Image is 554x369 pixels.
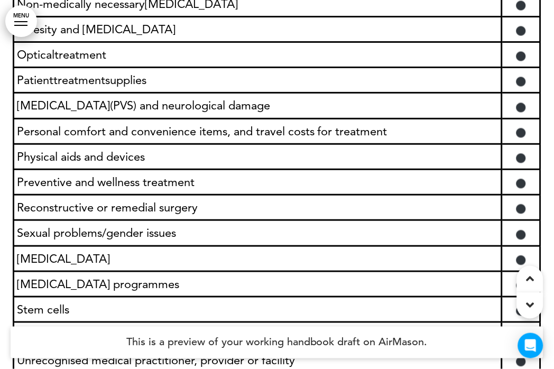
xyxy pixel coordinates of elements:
[17,150,145,164] b: Physical aids and devices
[516,357,526,366] img: 26ab.png
[17,98,110,113] b: [MEDICAL_DATA]
[516,281,526,290] img: 26ab.png
[17,302,69,317] b: Stem cells
[516,128,526,137] img: 26ab.png
[17,124,387,139] b: Personal comfort and convenience items, and travel costs for treatment
[11,327,543,358] h4: This is a preview of your working handbook draft on AirMason.
[516,77,526,86] img: 26ab.png
[17,175,195,189] b: Preventive and wellness treatment
[516,51,526,61] img: 26ab.png
[17,277,179,291] b: [MEDICAL_DATA] programmes
[53,73,105,87] b: treatment
[516,1,526,10] img: 26ab.png
[516,306,526,316] img: 26ab.png
[516,179,526,188] img: 26ab.png
[518,333,543,358] div: Open Intercom Messenger
[516,26,526,35] img: 26ab.png
[54,48,106,62] b: treatment
[17,353,295,367] b: Unrecognised medical practitioner, provider or facility
[516,103,526,112] img: 26ab.png
[17,226,176,240] b: Sexual problems/gender issues
[14,16,502,42] td: Obesity and [MEDICAL_DATA]
[516,204,526,214] img: 26ab.png
[17,252,110,266] b: [MEDICAL_DATA]
[14,93,502,118] td: (PVS) and neurological damage
[5,5,37,37] a: MENU
[14,42,502,68] td: Optical
[516,153,526,163] img: 26ab.png
[17,200,198,215] b: Reconstructive or remedial surgery
[516,230,526,239] img: 26ab.png
[14,68,502,93] td: Patient supplies
[516,255,526,265] img: 26ab.png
